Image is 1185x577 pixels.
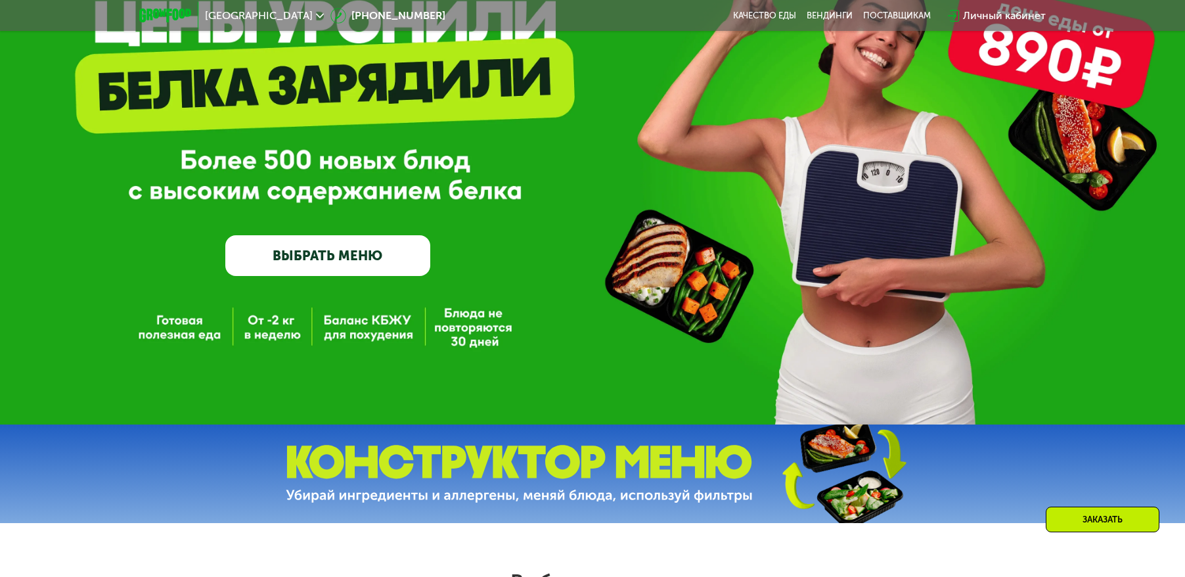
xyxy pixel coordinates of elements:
[205,11,313,21] span: [GEOGRAPHIC_DATA]
[1046,507,1159,532] div: Заказать
[807,11,853,21] a: Вендинги
[225,235,430,277] a: ВЫБРАТЬ МЕНЮ
[963,8,1046,24] div: Личный кабинет
[330,8,445,24] a: [PHONE_NUMBER]
[863,11,931,21] div: поставщикам
[733,11,796,21] a: Качество еды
